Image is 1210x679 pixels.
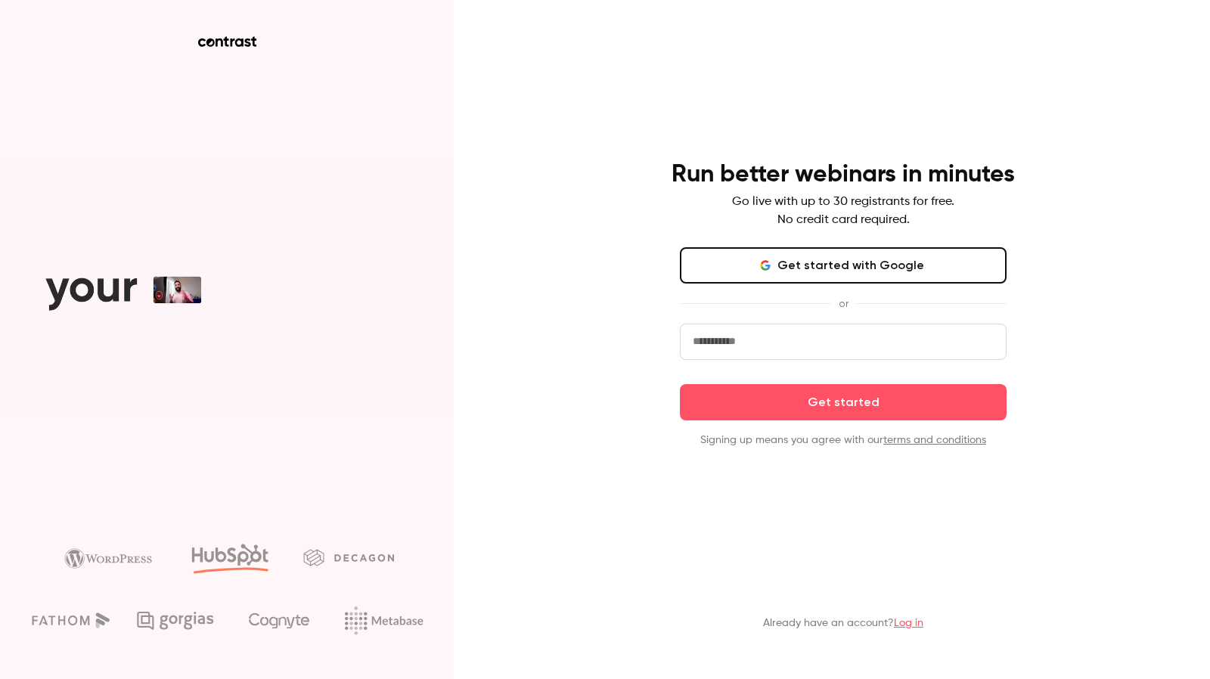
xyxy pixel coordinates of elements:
[680,384,1007,420] button: Get started
[831,296,856,312] span: or
[680,247,1007,284] button: Get started with Google
[672,160,1015,190] h4: Run better webinars in minutes
[763,615,923,631] p: Already have an account?
[303,549,394,566] img: decagon
[883,435,986,445] a: terms and conditions
[680,433,1007,448] p: Signing up means you agree with our
[732,193,954,229] p: Go live with up to 30 registrants for free. No credit card required.
[894,618,923,628] a: Log in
